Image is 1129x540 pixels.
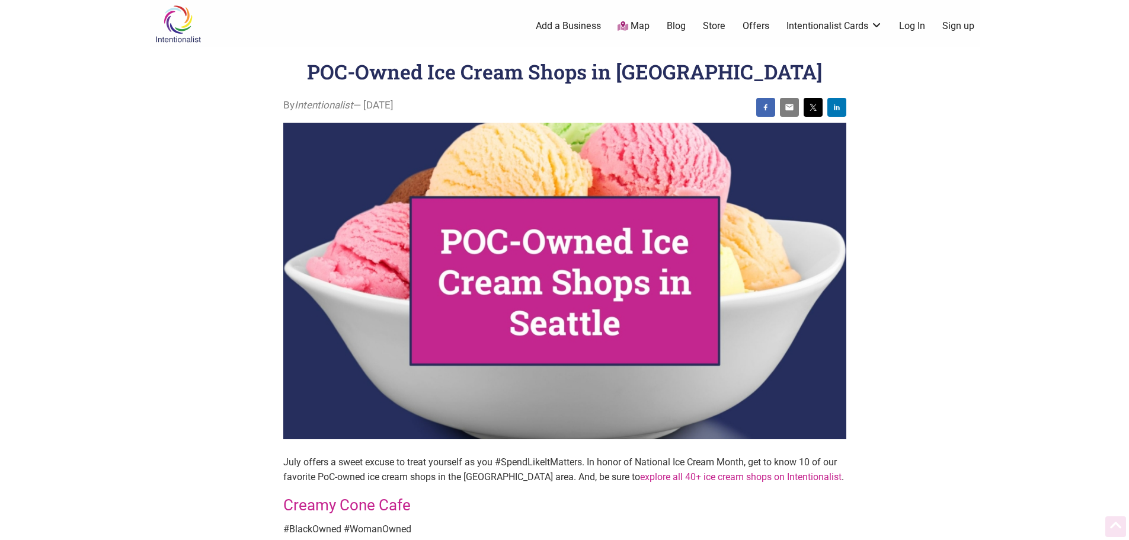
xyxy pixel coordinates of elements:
a: explore all 40+ ice cream shops on Intentionalist [640,471,842,483]
img: linkedin sharing button [832,103,842,112]
p: July offers a sweet excuse to treat yourself as you #SpendLikeItMatters. In honor of National Ice... [283,439,846,485]
a: Add a Business [536,20,601,33]
a: Creamy Cone Cafe [283,496,411,514]
a: Blog [667,20,686,33]
img: twitter sharing button [808,103,818,112]
h1: POC-Owned Ice Cream Shops in [GEOGRAPHIC_DATA] [307,58,823,85]
i: Intentionalist [295,99,353,111]
img: facebook sharing button [761,103,770,112]
img: email sharing button [785,103,794,112]
p: #BlackOwned #WomanOwned [283,522,846,537]
img: Intentionalist [150,5,206,43]
a: Sign up [942,20,974,33]
div: Scroll Back to Top [1105,516,1126,537]
span: By — [DATE] [283,98,394,113]
a: Store [703,20,725,33]
a: Intentionalist Cards [786,20,882,33]
a: Map [618,20,650,33]
a: Log In [899,20,925,33]
a: Offers [743,20,769,33]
